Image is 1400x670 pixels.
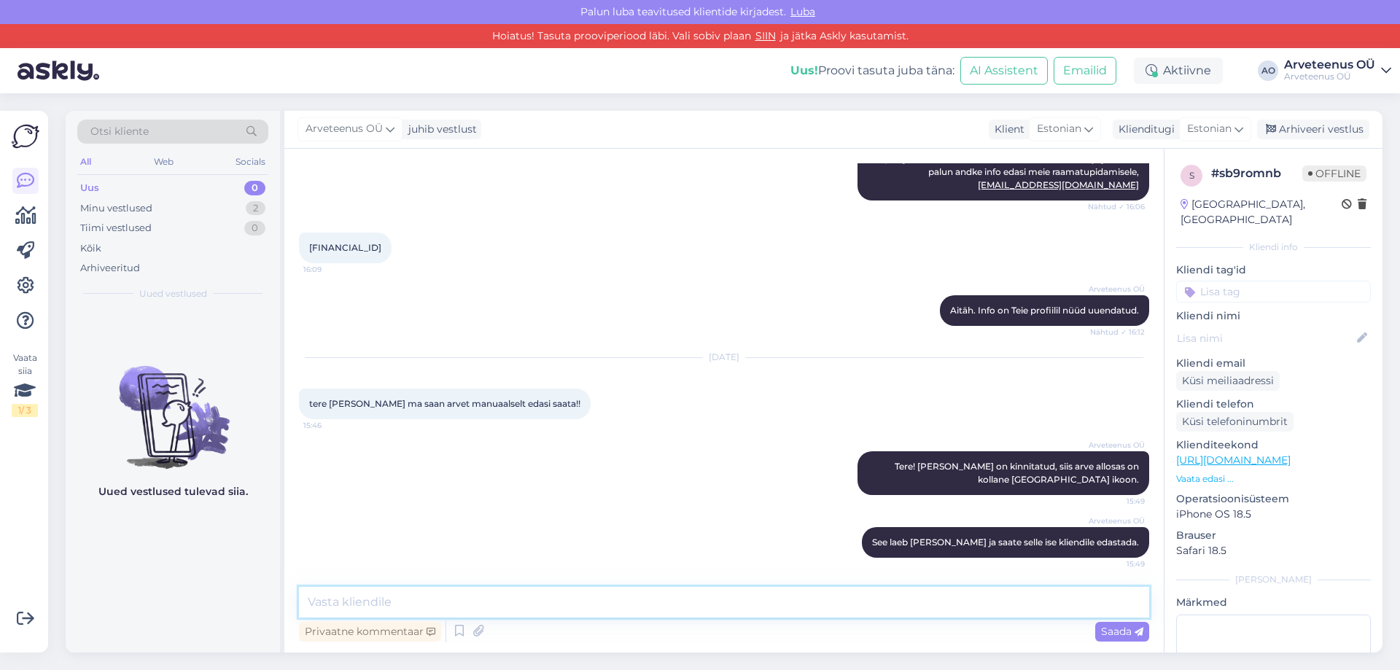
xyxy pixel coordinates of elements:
a: Arveteenus OÜArveteenus OÜ [1284,59,1391,82]
div: [DATE] [299,351,1149,364]
div: 1 / 3 [12,404,38,417]
a: [EMAIL_ADDRESS][DOMAIN_NAME] [978,179,1139,190]
span: 15:46 [303,420,358,431]
p: Brauser [1176,528,1371,543]
p: Kliendi nimi [1176,308,1371,324]
div: Vaata siia [12,351,38,417]
div: Aktiivne [1134,58,1223,84]
div: Proovi tasuta juba täna: [790,62,954,79]
p: Uued vestlused tulevad siia. [98,484,248,499]
img: No chats [66,340,280,471]
div: [GEOGRAPHIC_DATA], [GEOGRAPHIC_DATA] [1181,197,1342,227]
p: Operatsioonisüsteem [1176,491,1371,507]
div: Arveteenus OÜ [1284,71,1375,82]
div: Klienditugi [1113,122,1175,137]
div: Arveteenus OÜ [1284,59,1375,71]
span: tere [PERSON_NAME] ma saan arvet manuaalselt edasi saata!! [309,398,580,409]
span: 16:09 [303,264,358,275]
a: [URL][DOMAIN_NAME] [1176,453,1291,467]
span: Arveteenus OÜ [1089,440,1145,451]
span: Tere! [PERSON_NAME] on kinnitatud, siis arve allosas on kollane [GEOGRAPHIC_DATA] ikoon. [895,461,1141,485]
span: Nähtud ✓ 16:06 [1088,201,1145,212]
div: Socials [233,152,268,171]
div: 2 [246,201,265,216]
div: 0 [244,221,265,235]
div: Arhiveeri vestlus [1257,120,1369,139]
span: Estonian [1187,121,1232,137]
a: SIIN [751,29,780,42]
span: Saada [1101,625,1143,638]
span: See laeb [PERSON_NAME] ja saate selle ise kliendile edastada. [872,537,1139,548]
div: Kliendi info [1176,241,1371,254]
div: Uus [80,181,99,195]
button: Emailid [1054,57,1116,85]
span: Luba [786,5,820,18]
div: All [77,152,94,171]
span: Offline [1302,165,1366,182]
span: Arveteenus OÜ [1089,515,1145,526]
div: Arhiveeritud [80,261,140,276]
p: Kliendi email [1176,356,1371,371]
span: 15:49 [1090,496,1145,507]
span: Uued vestlused [139,287,207,300]
div: juhib vestlust [402,122,477,137]
div: Küsi telefoninumbrit [1176,412,1294,432]
p: Vaata edasi ... [1176,472,1371,486]
p: Safari 18.5 [1176,543,1371,558]
span: 15:49 [1090,558,1145,569]
span: Arveteenus OÜ [306,121,383,137]
span: Arveteenus OÜ [1089,284,1145,295]
input: Lisa nimi [1177,330,1354,346]
div: Klient [989,122,1024,137]
input: Lisa tag [1176,281,1371,303]
div: AO [1258,61,1278,81]
p: Kliendi tag'id [1176,262,1371,278]
img: Askly Logo [12,122,39,150]
div: Privaatne kommentaar [299,622,441,642]
div: Minu vestlused [80,201,152,216]
p: iPhone OS 18.5 [1176,507,1371,522]
button: AI Assistent [960,57,1048,85]
p: Märkmed [1176,595,1371,610]
div: Web [151,152,176,171]
div: 0 [244,181,265,195]
span: Otsi kliente [90,124,149,139]
span: [FINANCIAL_ID] [309,242,381,253]
div: Tiimi vestlused [80,221,152,235]
p: Klienditeekond [1176,437,1371,453]
span: Nähtud ✓ 16:12 [1090,327,1145,338]
span: s [1189,170,1194,181]
b: Uus! [790,63,818,77]
p: Kliendi telefon [1176,397,1371,412]
span: Aitäh. Info on Teie profiilil nüüd uuendatud. [950,305,1139,316]
div: Küsi meiliaadressi [1176,371,1280,391]
div: # sb9romnb [1211,165,1302,182]
div: [PERSON_NAME] [1176,573,1371,586]
span: Estonian [1037,121,1081,137]
div: Kõik [80,241,101,256]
